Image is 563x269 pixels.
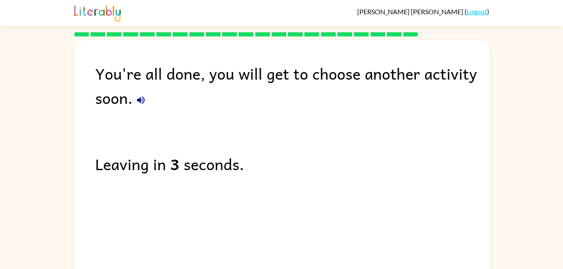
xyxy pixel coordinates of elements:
[95,61,489,110] div: You're all done, you will get to choose another activity soon.
[357,8,464,16] span: [PERSON_NAME] [PERSON_NAME]
[357,8,489,16] div: ( )
[74,3,121,22] img: Literably
[95,152,489,176] div: Leaving in seconds.
[467,8,487,16] a: Logout
[170,152,179,176] b: 3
